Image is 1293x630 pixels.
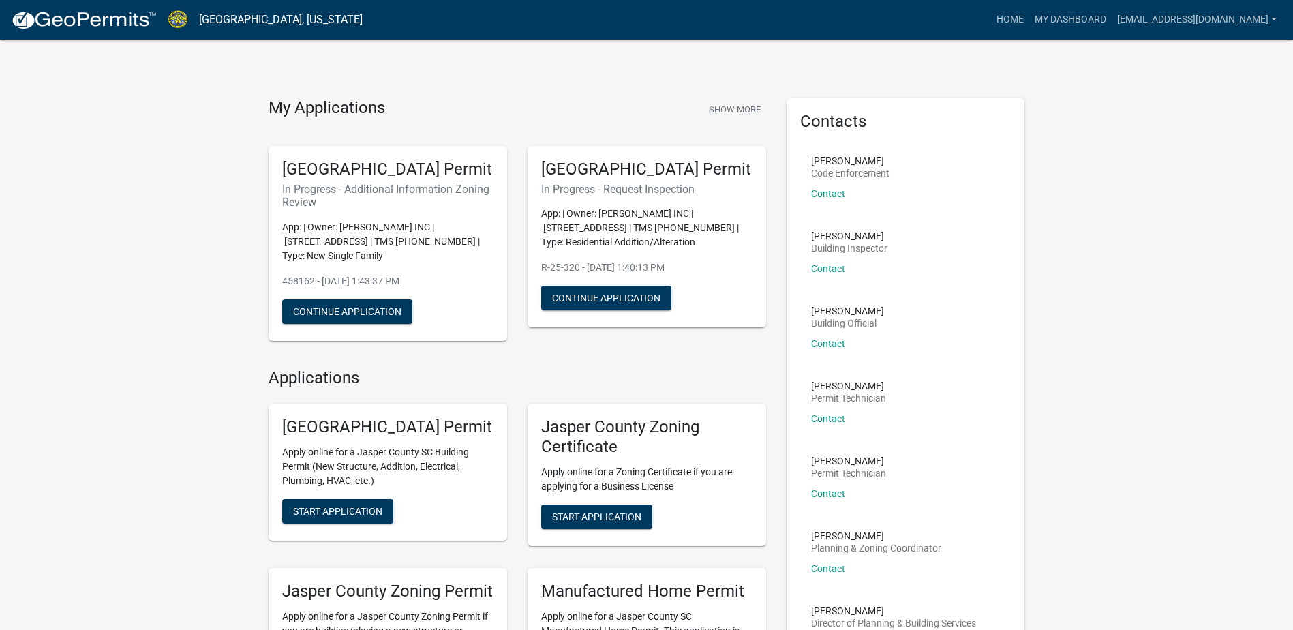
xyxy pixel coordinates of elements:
[1029,7,1112,33] a: My Dashboard
[282,274,493,288] p: 458162 - [DATE] 1:43:37 PM
[811,381,886,391] p: [PERSON_NAME]
[811,468,886,478] p: Permit Technician
[282,299,412,324] button: Continue Application
[541,286,671,310] button: Continue Application
[282,582,493,601] h5: Jasper County Zoning Permit
[811,188,845,199] a: Contact
[811,263,845,274] a: Contact
[811,393,886,403] p: Permit Technician
[269,98,385,119] h4: My Applications
[541,260,752,275] p: R-25-320 - [DATE] 1:40:13 PM
[811,243,887,253] p: Building Inspector
[552,511,641,522] span: Start Application
[269,368,766,388] h4: Applications
[541,417,752,457] h5: Jasper County Zoning Certificate
[282,499,393,524] button: Start Application
[293,506,382,517] span: Start Application
[811,456,886,466] p: [PERSON_NAME]
[541,465,752,494] p: Apply online for a Zoning Certificate if you are applying for a Business License
[811,531,941,541] p: [PERSON_NAME]
[1112,7,1282,33] a: [EMAIL_ADDRESS][DOMAIN_NAME]
[282,417,493,437] h5: [GEOGRAPHIC_DATA] Permit
[541,207,752,250] p: App: | Owner: [PERSON_NAME] INC | [STREET_ADDRESS] | TMS [PHONE_NUMBER] | Type: Residential Addit...
[811,231,887,241] p: [PERSON_NAME]
[282,183,493,209] h6: In Progress - Additional Information Zoning Review
[811,413,845,424] a: Contact
[811,618,976,628] p: Director of Planning & Building Services
[811,543,941,553] p: Planning & Zoning Coordinator
[811,338,845,349] a: Contact
[541,160,752,179] h5: [GEOGRAPHIC_DATA] Permit
[282,160,493,179] h5: [GEOGRAPHIC_DATA] Permit
[541,183,752,196] h6: In Progress - Request Inspection
[811,488,845,499] a: Contact
[168,10,188,29] img: Jasper County, South Carolina
[282,220,493,263] p: App: | Owner: [PERSON_NAME] INC | [STREET_ADDRESS] | TMS [PHONE_NUMBER] | Type: New Single Family
[811,606,976,616] p: [PERSON_NAME]
[991,7,1029,33] a: Home
[541,582,752,601] h5: Manufactured Home Permit
[703,98,766,121] button: Show More
[199,8,363,31] a: [GEOGRAPHIC_DATA], [US_STATE]
[811,168,889,178] p: Code Enforcement
[541,505,652,529] button: Start Application
[811,156,889,166] p: [PERSON_NAME]
[811,563,845,574] a: Contact
[282,445,493,488] p: Apply online for a Jasper County SC Building Permit (New Structure, Addition, Electrical, Plumbin...
[811,318,884,328] p: Building Official
[800,112,1011,132] h5: Contacts
[811,306,884,316] p: [PERSON_NAME]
